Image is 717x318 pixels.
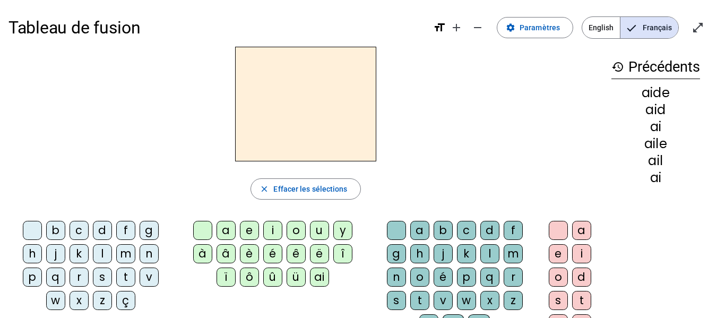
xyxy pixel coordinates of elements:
div: b [46,221,65,240]
div: t [116,268,135,287]
div: i [263,221,282,240]
div: p [23,268,42,287]
div: v [140,268,159,287]
div: a [572,221,591,240]
span: Paramètres [520,21,560,34]
div: s [387,291,406,310]
div: x [70,291,89,310]
div: r [70,268,89,287]
div: a [217,221,236,240]
h3: Précédents [611,55,700,79]
div: d [572,268,591,287]
div: â [217,244,236,263]
div: t [410,291,429,310]
div: m [116,244,135,263]
button: Effacer les sélections [250,178,360,200]
button: Augmenter la taille de la police [446,17,467,38]
div: o [410,268,429,287]
div: f [116,221,135,240]
div: aide [611,87,700,99]
div: k [70,244,89,263]
div: n [140,244,159,263]
div: l [93,244,112,263]
div: é [434,268,453,287]
div: ü [287,268,306,287]
div: aile [611,137,700,150]
button: Entrer en plein écran [687,17,709,38]
mat-icon: settings [506,23,515,32]
div: s [549,291,568,310]
div: o [549,268,568,287]
div: e [549,244,568,263]
div: ai [611,171,700,184]
div: ai [310,268,329,287]
mat-icon: open_in_full [692,21,704,34]
div: j [434,244,453,263]
div: j [46,244,65,263]
div: k [457,244,476,263]
div: g [140,221,159,240]
div: ai [611,121,700,133]
div: i [572,244,591,263]
div: w [457,291,476,310]
div: r [504,268,523,287]
div: î [333,244,352,263]
button: Paramètres [497,17,573,38]
div: y [333,221,352,240]
div: p [457,268,476,287]
mat-icon: close [260,184,269,194]
span: English [582,17,620,38]
div: ç [116,291,135,310]
div: x [480,291,499,310]
div: û [263,268,282,287]
mat-icon: format_size [433,21,446,34]
span: Français [620,17,678,38]
h1: Tableau de fusion [8,11,425,45]
mat-icon: add [450,21,463,34]
div: ail [611,154,700,167]
div: q [46,268,65,287]
span: Effacer les sélections [273,183,347,195]
div: g [387,244,406,263]
div: l [480,244,499,263]
div: a [410,221,429,240]
div: ê [287,244,306,263]
div: q [480,268,499,287]
div: ô [240,268,259,287]
div: d [93,221,112,240]
button: Diminuer la taille de la police [467,17,488,38]
div: f [504,221,523,240]
div: n [387,268,406,287]
div: w [46,291,65,310]
div: h [23,244,42,263]
mat-button-toggle-group: Language selection [582,16,679,39]
div: t [572,291,591,310]
div: c [457,221,476,240]
div: b [434,221,453,240]
div: o [287,221,306,240]
div: c [70,221,89,240]
div: ë [310,244,329,263]
div: é [263,244,282,263]
div: z [504,291,523,310]
div: m [504,244,523,263]
mat-icon: history [611,61,624,73]
div: h [410,244,429,263]
div: s [93,268,112,287]
div: z [93,291,112,310]
div: aid [611,104,700,116]
div: ï [217,268,236,287]
mat-icon: remove [471,21,484,34]
div: u [310,221,329,240]
div: à [193,244,212,263]
div: e [240,221,259,240]
div: è [240,244,259,263]
div: v [434,291,453,310]
div: d [480,221,499,240]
